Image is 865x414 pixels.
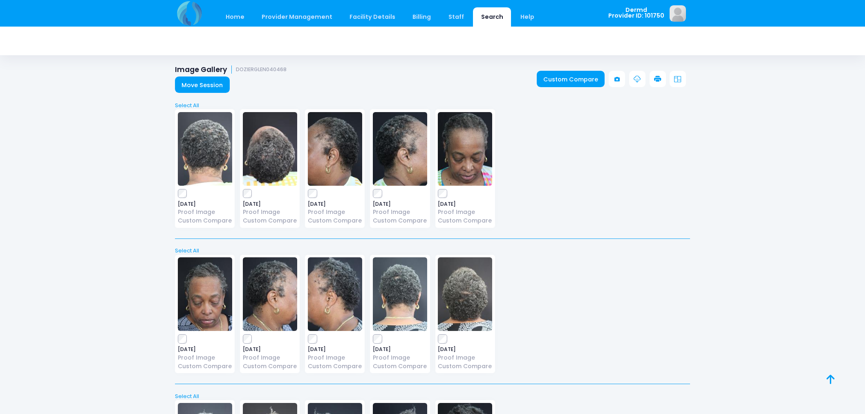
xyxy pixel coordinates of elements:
a: Proof Image [308,353,362,362]
a: Custom Compare [537,71,605,87]
img: image [178,112,232,186]
a: Billing [405,7,439,27]
span: [DATE] [438,202,492,207]
img: image [308,112,362,186]
img: image [373,257,427,331]
span: [DATE] [243,202,297,207]
a: Custom Compare [438,362,492,371]
span: [DATE] [438,347,492,352]
small: DOZIERGLEN040468 [236,67,287,73]
img: image [438,257,492,331]
a: Custom Compare [438,216,492,225]
span: [DATE] [373,347,427,352]
img: image [438,112,492,186]
a: Custom Compare [373,216,427,225]
a: Proof Image [373,353,427,362]
a: Home [217,7,252,27]
h1: Image Gallery [175,65,287,74]
img: image [243,257,297,331]
a: Custom Compare [373,362,427,371]
a: Select All [173,247,693,255]
span: Dermd Provider ID: 101750 [608,7,664,19]
img: image [670,5,686,22]
a: Proof Image [178,208,232,216]
span: [DATE] [308,202,362,207]
img: image [178,257,232,331]
span: [DATE] [243,347,297,352]
a: Proof Image [373,208,427,216]
span: [DATE] [178,202,232,207]
a: Facility Details [342,7,403,27]
a: Help [513,7,542,27]
a: Proof Image [438,208,492,216]
a: Custom Compare [178,216,232,225]
img: image [373,112,427,186]
a: Proof Image [178,353,232,362]
a: Move Session [175,76,230,93]
a: Select All [173,392,693,400]
a: Custom Compare [308,362,362,371]
img: image [308,257,362,331]
a: Custom Compare [178,362,232,371]
a: Proof Image [243,353,297,362]
a: Custom Compare [243,362,297,371]
a: Provider Management [253,7,340,27]
a: Proof Image [243,208,297,216]
a: Staff [440,7,472,27]
span: [DATE] [373,202,427,207]
a: Custom Compare [243,216,297,225]
span: [DATE] [178,347,232,352]
img: image [243,112,297,186]
a: Custom Compare [308,216,362,225]
a: Proof Image [438,353,492,362]
span: [DATE] [308,347,362,352]
a: Search [473,7,511,27]
a: Proof Image [308,208,362,216]
a: Select All [173,101,693,110]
